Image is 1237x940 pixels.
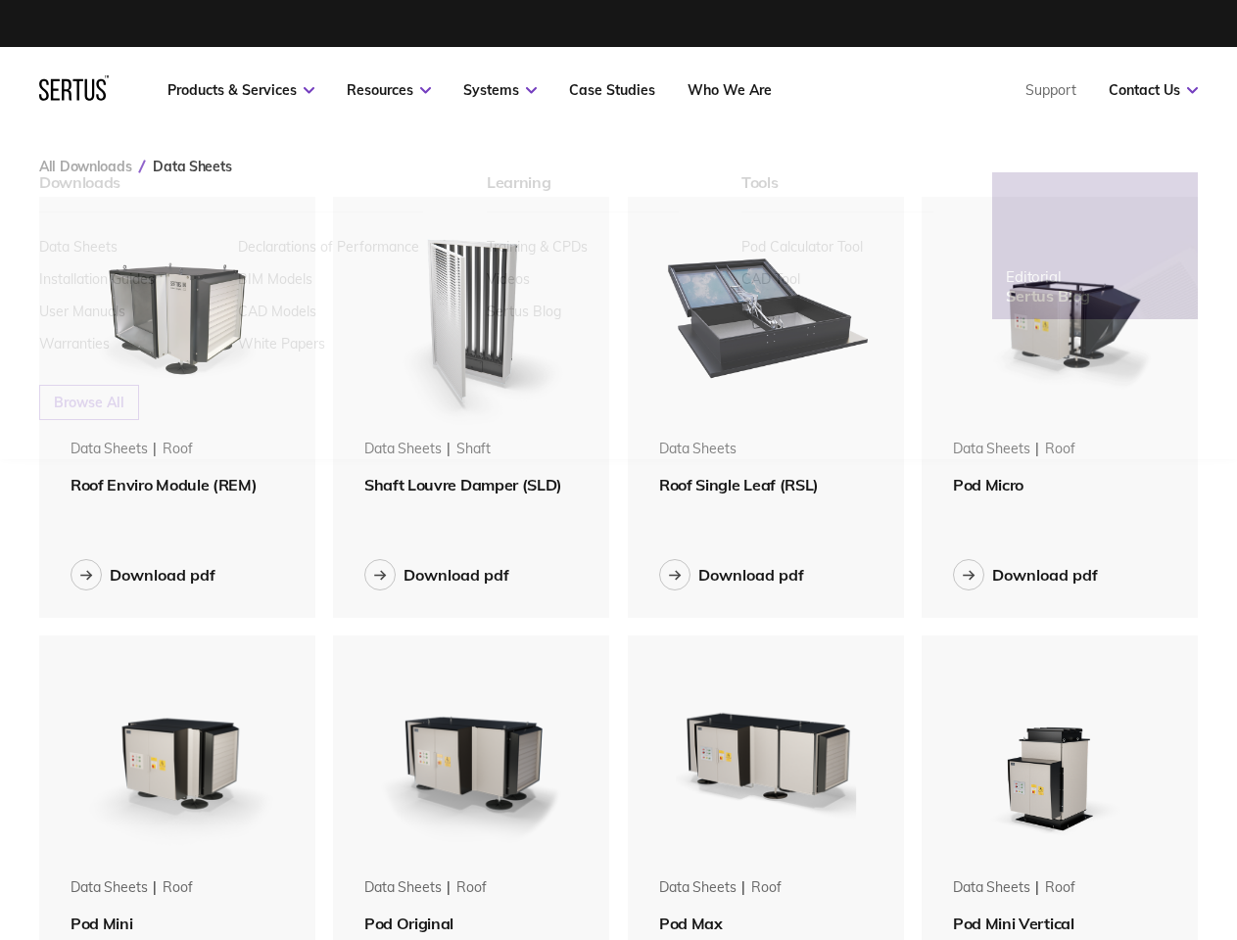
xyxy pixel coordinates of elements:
[238,270,312,288] a: BIM Models
[71,914,132,933] span: Pod Mini
[953,475,1023,494] span: Pod Micro
[659,559,804,590] button: Download pdf
[39,172,423,212] div: Downloads
[741,238,863,256] a: Pod Calculator Tool
[364,475,562,494] span: Shaft Louvre Damper (SLD)
[163,878,192,898] div: roof
[1006,267,1090,286] div: Editorial
[238,335,325,352] a: White Papers
[751,878,781,898] div: roof
[992,172,1198,319] a: EditorialSertus Blog
[698,565,804,585] div: Download pdf
[487,303,561,320] a: Sertus Blog
[71,878,147,898] div: Data Sheets
[688,81,772,99] a: Who We Are
[1006,286,1090,305] div: Sertus Blog
[110,565,215,585] div: Download pdf
[487,270,530,288] a: Videos
[71,559,215,590] button: Download pdf
[992,565,1098,585] div: Download pdf
[487,238,588,256] a: Training & CPDs
[39,238,118,256] a: Data Sheets
[741,172,933,212] div: Tools
[659,914,723,933] span: Pod Max
[463,81,537,99] a: Systems
[39,385,139,420] a: Browse All
[1109,81,1198,99] a: Contact Us
[659,475,819,494] span: Roof Single Leaf (RSL)
[364,914,453,933] span: Pod Original
[347,81,431,99] a: Resources
[659,878,736,898] div: Data Sheets
[456,878,486,898] div: roof
[364,878,441,898] div: Data Sheets
[1025,81,1076,99] a: Support
[741,270,800,288] a: CAD Tool
[39,270,155,288] a: Installation Guides
[364,559,509,590] button: Download pdf
[39,303,125,320] a: User Manuals
[569,81,655,99] a: Case Studies
[71,475,257,494] span: Roof Enviro Module (REM)
[167,81,314,99] a: Products & Services
[884,713,1237,940] iframe: Chat Widget
[238,238,419,256] a: Declarations of Performance
[39,335,110,352] a: Warranties
[487,172,679,212] div: Learning
[953,559,1098,590] button: Download pdf
[404,565,509,585] div: Download pdf
[238,303,316,320] a: CAD Models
